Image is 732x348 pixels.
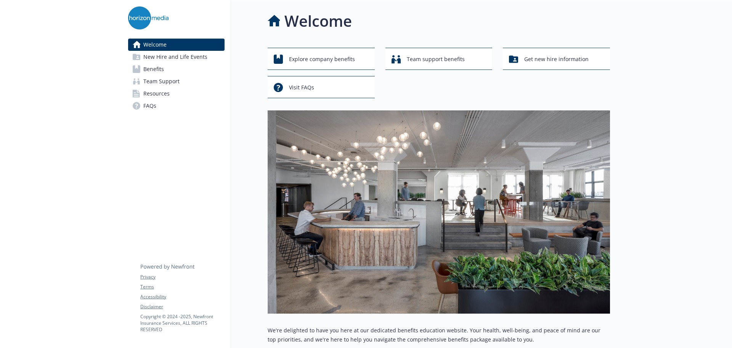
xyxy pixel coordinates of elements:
[143,39,167,51] span: Welcome
[128,100,225,112] a: FAQs
[503,48,610,70] button: Get new hire information
[128,39,225,51] a: Welcome
[140,283,224,290] a: Terms
[268,326,610,344] p: We're delighted to have you here at our dedicated benefits education website. Your health, well-b...
[128,75,225,87] a: Team Support
[289,52,355,66] span: Explore company benefits
[268,76,375,98] button: Visit FAQs
[524,52,589,66] span: Get new hire information
[140,313,224,333] p: Copyright © 2024 - 2025 , Newfront Insurance Services, ALL RIGHTS RESERVED
[128,63,225,75] a: Benefits
[289,80,314,95] span: Visit FAQs
[143,63,164,75] span: Benefits
[143,100,156,112] span: FAQs
[140,303,224,310] a: Disclaimer
[268,48,375,70] button: Explore company benefits
[140,274,224,280] a: Privacy
[407,52,465,66] span: Team support benefits
[143,75,180,87] span: Team Support
[385,48,493,70] button: Team support benefits
[128,87,225,100] a: Resources
[284,10,352,32] h1: Welcome
[140,293,224,300] a: Accessibility
[268,110,610,314] img: overview page banner
[128,51,225,63] a: New Hire and Life Events
[143,51,207,63] span: New Hire and Life Events
[143,87,170,100] span: Resources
